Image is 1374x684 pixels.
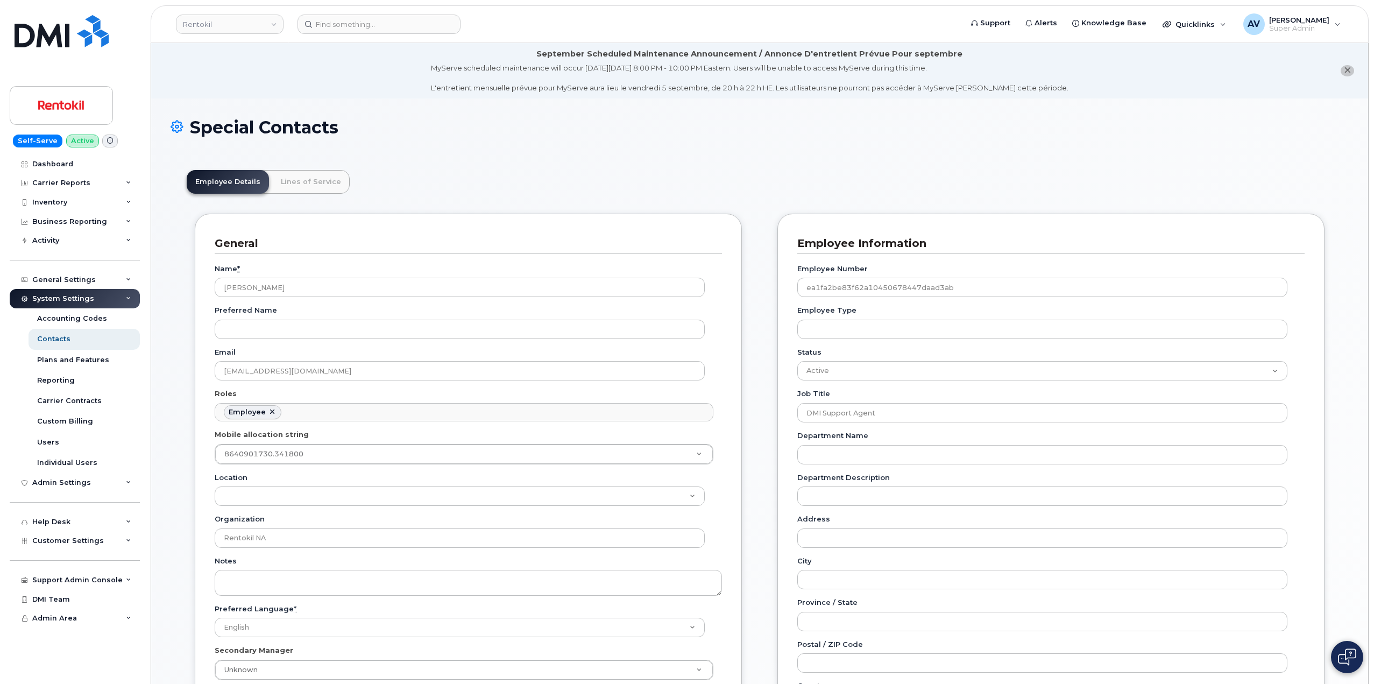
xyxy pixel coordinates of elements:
label: Employee Number [797,264,868,274]
label: Province / State [797,597,858,608]
label: Name [215,264,240,274]
label: Postal / ZIP Code [797,639,863,650]
label: Preferred Name [215,305,277,315]
label: Employee Type [797,305,856,315]
h3: Employee Information [797,236,1297,251]
label: Notes [215,556,237,566]
button: close notification [1341,65,1354,76]
label: Department Description [797,473,890,483]
label: Location [215,473,247,483]
img: Open chat [1338,648,1356,666]
label: Secondary Manager [215,645,293,655]
label: Department Name [797,431,868,441]
span: 8640901730.341800 [224,450,303,458]
div: MyServe scheduled maintenance will occur [DATE][DATE] 8:00 PM - 10:00 PM Eastern. Users will be u... [431,63,1068,93]
span: Unknown [218,665,258,675]
a: Employee Details [187,170,269,194]
label: Status [797,347,821,357]
a: 8640901730.341800 [215,445,713,464]
a: Unknown [215,660,713,680]
label: Mobile allocation string [215,429,309,440]
div: Employee [229,408,266,417]
label: City [797,556,812,566]
div: September Scheduled Maintenance Announcement / Annonce D'entretient Prévue Pour septembre [536,48,962,60]
abbr: required [294,604,296,613]
label: Roles [215,389,237,399]
label: Address [797,514,830,524]
a: Lines of Service [272,170,350,194]
label: Organization [215,514,265,524]
label: Preferred Language [215,604,296,614]
h1: Special Contacts [171,118,1349,137]
label: Email [215,347,236,357]
abbr: required [237,264,240,273]
h3: General [215,236,714,251]
label: Job Title [797,389,830,399]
